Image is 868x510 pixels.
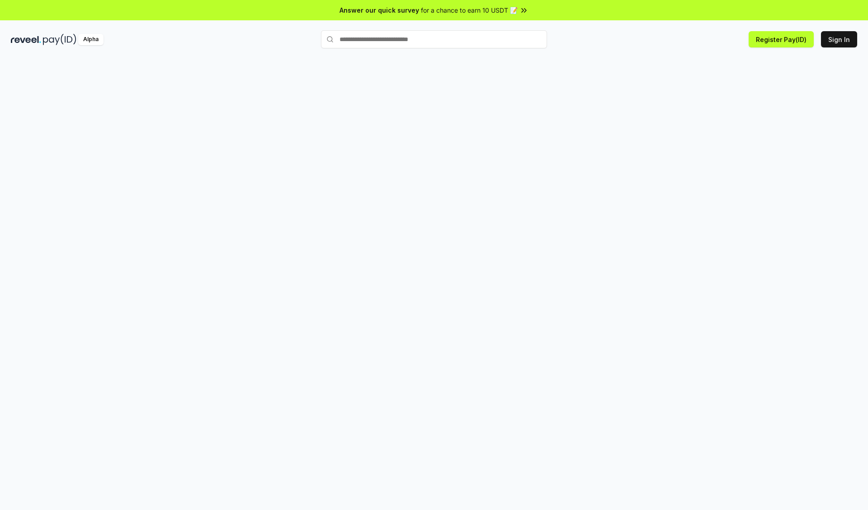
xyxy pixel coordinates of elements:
button: Sign In [821,31,857,47]
div: Alpha [78,34,104,45]
span: Answer our quick survey [340,5,419,15]
img: pay_id [43,34,76,45]
button: Register Pay(ID) [749,31,814,47]
span: for a chance to earn 10 USDT 📝 [421,5,518,15]
img: reveel_dark [11,34,41,45]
